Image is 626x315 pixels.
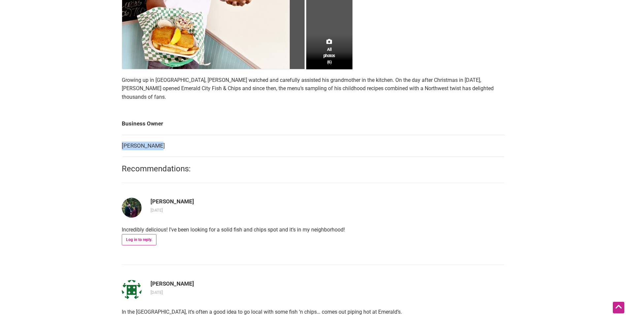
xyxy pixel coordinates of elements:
h2: Recommendations: [122,163,505,175]
a: Log in to reply. [122,234,156,245]
b: [PERSON_NAME] [150,198,194,205]
b: [PERSON_NAME] [150,280,194,287]
span: All photos (6) [323,46,335,65]
td: [PERSON_NAME] [122,135,505,157]
time: September 22, 2021 @ 9:12 pm [150,290,163,295]
p: Incredibly delicious! I’ve been looking for a solid fish and chips spot and it’s in my neighborhood! [122,226,505,234]
p: Growing up in [GEOGRAPHIC_DATA], [PERSON_NAME] watched and carefully assisted his grandmother in ... [122,76,505,101]
a: [DATE] [150,290,163,295]
div: Scroll Back to Top [613,302,624,313]
a: [DATE] [150,208,163,213]
time: April 12, 2021 @ 4:07 pm [150,208,163,213]
td: Business Owner [122,113,505,135]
